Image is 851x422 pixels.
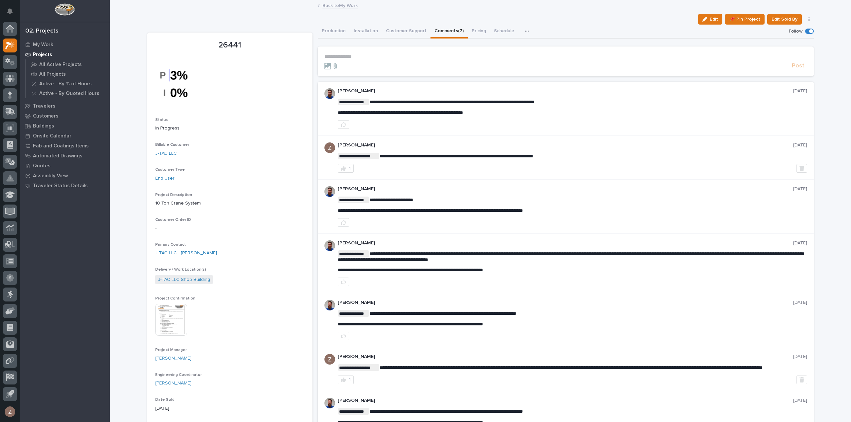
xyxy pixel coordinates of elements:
[25,28,59,35] div: 02. Projects
[20,111,110,121] a: Customers
[155,150,177,157] a: J-TAC LLC
[155,61,205,107] img: E3HDbJcIKYLXxwfSWsDb52WLYBCO9QYAj8yryFFF22k
[468,25,490,39] button: Pricing
[33,163,51,169] p: Quotes
[324,398,335,408] img: 6hTokn1ETDGPf9BPokIQ
[33,133,71,139] p: Onsite Calendar
[350,25,382,39] button: Installation
[793,88,807,94] p: [DATE]
[338,376,354,384] button: 1
[26,79,110,88] a: Active - By % of Hours
[789,29,802,34] p: Follow
[155,125,304,132] p: In Progress
[20,141,110,151] a: Fab and Coatings Items
[20,171,110,181] a: Assembly View
[324,240,335,251] img: 6hTokn1ETDGPf9BPokIQ
[39,91,99,97] p: Active - By Quoted Hours
[20,131,110,141] a: Onsite Calendar
[155,380,191,387] a: [PERSON_NAME]
[324,300,335,310] img: 6hTokn1ETDGPf9BPokIQ
[793,300,807,305] p: [DATE]
[338,164,354,173] button: 1
[324,354,335,365] img: AGNmyxac9iQmFt5KMn4yKUk2u-Y3CYPXgWg2Ri7a09A=s96-c
[338,218,349,227] button: like this post
[33,103,56,109] p: Travelers
[338,354,793,360] p: [PERSON_NAME]
[710,16,718,22] span: Edit
[33,173,68,179] p: Assembly View
[33,143,89,149] p: Fab and Coatings Items
[155,168,185,172] span: Customer Type
[20,151,110,161] a: Automated Drawings
[33,183,88,189] p: Traveler Status Details
[430,25,468,39] button: Comments (7)
[20,101,110,111] a: Travelers
[793,186,807,192] p: [DATE]
[338,142,793,148] p: [PERSON_NAME]
[338,332,349,340] button: like this post
[789,62,807,70] button: Post
[155,398,175,402] span: Date Sold
[55,3,74,16] img: Workspace Logo
[155,193,192,197] span: Project Description
[155,200,304,207] p: 10 Ton Crane System
[155,250,217,257] a: J-TAC LLC - [PERSON_NAME]
[349,166,351,171] div: 1
[382,25,430,39] button: Customer Support
[26,60,110,69] a: All Active Projects
[725,14,765,25] button: 📌 Pin Project
[26,89,110,98] a: Active - By Quoted Hours
[3,4,17,18] button: Notifications
[324,142,335,153] img: AGNmyxac9iQmFt5KMn4yKUk2u-Y3CYPXgWg2Ri7a09A=s96-c
[155,243,186,247] span: Primary Contact
[33,42,53,48] p: My Work
[20,40,110,49] a: My Work
[155,175,175,182] a: End User
[322,1,358,9] a: Back toMy Work
[729,15,760,23] span: 📌 Pin Project
[793,240,807,246] p: [DATE]
[349,378,351,382] div: 1
[155,118,168,122] span: Status
[155,296,195,300] span: Project Confirmation
[33,153,82,159] p: Automated Drawings
[33,113,59,119] p: Customers
[155,225,304,232] p: -
[155,41,304,50] p: 26441
[8,8,17,19] div: Notifications
[155,355,191,362] a: [PERSON_NAME]
[793,142,807,148] p: [DATE]
[26,69,110,79] a: All Projects
[155,348,187,352] span: Project Manager
[155,143,189,147] span: Billable Customer
[33,123,54,129] p: Buildings
[338,300,793,305] p: [PERSON_NAME]
[338,278,349,286] button: like this post
[698,14,722,25] button: Edit
[155,268,206,272] span: Delivery / Work Location(s)
[324,186,335,197] img: 6hTokn1ETDGPf9BPokIQ
[324,88,335,99] img: 6hTokn1ETDGPf9BPokIQ
[155,373,202,377] span: Engineering Coordinator
[338,120,349,129] button: like this post
[338,240,793,246] p: [PERSON_NAME]
[155,405,304,412] p: [DATE]
[772,15,797,23] span: Edit Sold By
[793,398,807,403] p: [DATE]
[20,49,110,59] a: Projects
[338,186,793,192] p: [PERSON_NAME]
[796,376,807,384] button: Delete post
[155,218,191,222] span: Customer Order ID
[3,405,17,419] button: users-avatar
[39,62,82,68] p: All Active Projects
[20,121,110,131] a: Buildings
[793,354,807,360] p: [DATE]
[767,14,802,25] button: Edit Sold By
[39,71,66,77] p: All Projects
[318,25,350,39] button: Production
[792,62,804,70] span: Post
[158,276,210,283] a: J-TAC LLC Shop Building
[39,81,92,87] p: Active - By % of Hours
[338,398,793,403] p: [PERSON_NAME]
[20,181,110,191] a: Traveler Status Details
